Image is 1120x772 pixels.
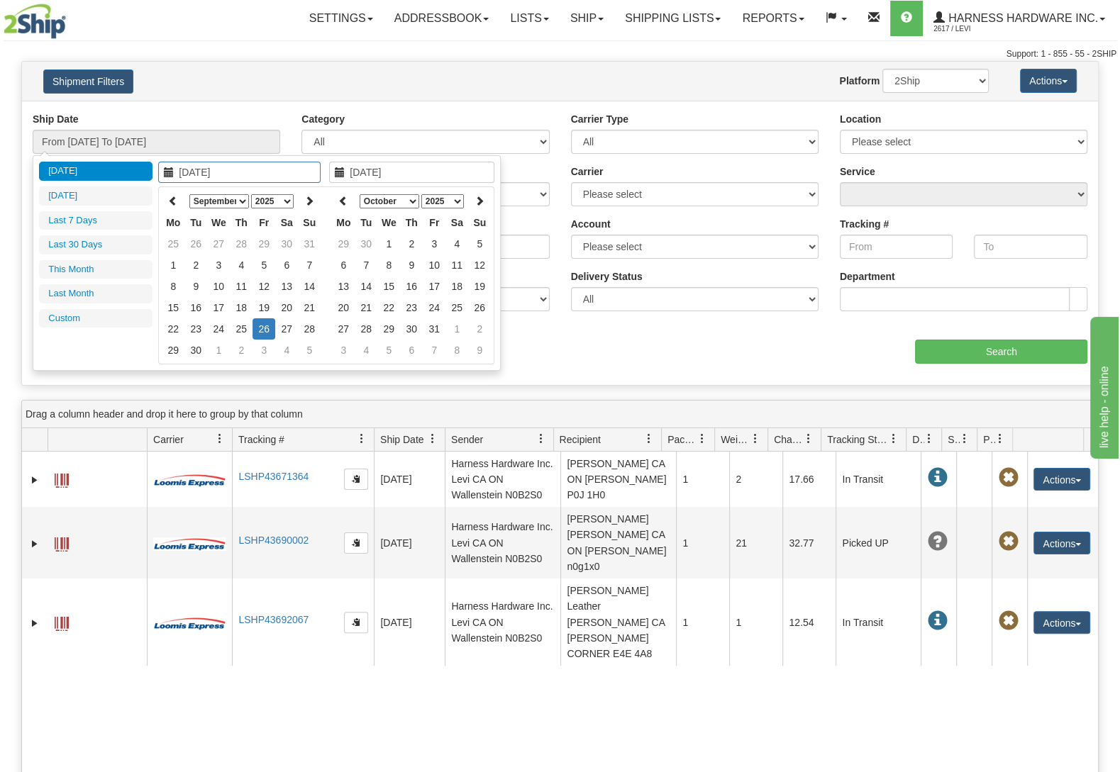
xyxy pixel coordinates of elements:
[184,233,207,254] td: 26
[445,276,468,297] td: 18
[39,284,153,303] li: Last Month
[998,468,1018,488] span: Pickup Not Assigned
[55,610,69,633] a: Label
[836,507,921,578] td: Picked UP
[377,318,400,340] td: 29
[1033,532,1090,554] button: Actions
[162,340,184,361] td: 29
[207,212,230,233] th: We
[445,452,560,507] td: Harness Hardware Inc. Levi CA ON Wallenstein N0B2S0
[299,1,384,36] a: Settings
[974,235,1087,259] input: To
[153,473,226,487] img: 30 - Loomis Express
[676,578,729,666] td: 1
[384,1,500,36] a: Addressbook
[230,340,253,361] td: 2
[253,233,275,254] td: 29
[377,212,400,233] th: We
[380,432,423,447] span: Ship Date
[11,9,131,26] div: live help - online
[377,254,400,276] td: 8
[253,276,275,297] td: 12
[571,269,643,284] label: Delivery Status
[917,427,941,451] a: Delivery Status filter column settings
[238,614,309,625] a: LSHP43692067
[445,212,468,233] th: Sa
[614,1,731,36] a: Shipping lists
[836,578,921,666] td: In Transit
[836,452,921,507] td: In Transit
[468,318,491,340] td: 2
[275,212,298,233] th: Sa
[230,276,253,297] td: 11
[332,233,355,254] td: 29
[927,611,947,631] span: In Transit
[400,233,423,254] td: 2
[275,297,298,318] td: 20
[355,318,377,340] td: 28
[39,309,153,328] li: Custom
[571,217,611,231] label: Account
[4,48,1116,60] div: Support: 1 - 855 - 55 - 2SHIP
[344,612,368,633] button: Copy to clipboard
[230,212,253,233] th: Th
[238,535,309,546] a: LSHP43690002
[945,12,1098,24] span: Harness Hardware Inc.
[153,616,226,630] img: 30 - Loomis Express
[298,254,321,276] td: 7
[162,254,184,276] td: 1
[43,69,133,94] button: Shipment Filters
[374,452,445,507] td: [DATE]
[355,276,377,297] td: 14
[499,1,559,36] a: Lists
[729,578,782,666] td: 1
[1087,313,1119,458] iframe: chat widget
[28,537,42,551] a: Expand
[782,578,836,666] td: 12.54
[377,340,400,361] td: 5
[39,162,153,181] li: [DATE]
[377,297,400,318] td: 22
[529,427,553,451] a: Sender filter column settings
[468,212,491,233] th: Su
[840,269,895,284] label: Department
[445,340,468,361] td: 8
[275,340,298,361] td: 4
[298,340,321,361] td: 5
[948,432,960,447] span: Shipment Issues
[207,318,230,340] td: 24
[184,212,207,233] th: Tu
[690,427,714,451] a: Packages filter column settings
[275,254,298,276] td: 6
[400,254,423,276] td: 9
[162,318,184,340] td: 22
[184,318,207,340] td: 23
[998,611,1018,631] span: Pickup Not Assigned
[468,297,491,318] td: 26
[184,340,207,361] td: 30
[344,532,368,554] button: Copy to clipboard
[423,340,445,361] td: 7
[840,235,953,259] input: From
[230,318,253,340] td: 25
[208,427,232,451] a: Carrier filter column settings
[374,507,445,578] td: [DATE]
[468,254,491,276] td: 12
[301,112,345,126] label: Category
[184,297,207,318] td: 16
[33,112,79,126] label: Ship Date
[400,212,423,233] th: Th
[923,1,1116,36] a: Harness Hardware Inc. 2617 / Levi
[445,578,560,666] td: Harness Hardware Inc. Levi CA ON Wallenstein N0B2S0
[350,427,374,451] a: Tracking # filter column settings
[983,432,995,447] span: Pickup Status
[782,507,836,578] td: 32.77
[912,432,924,447] span: Delivery Status
[782,452,836,507] td: 17.66
[400,297,423,318] td: 23
[827,432,889,447] span: Tracking Status
[332,212,355,233] th: Mo
[423,212,445,233] th: Fr
[840,217,889,231] label: Tracking #
[468,233,491,254] td: 5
